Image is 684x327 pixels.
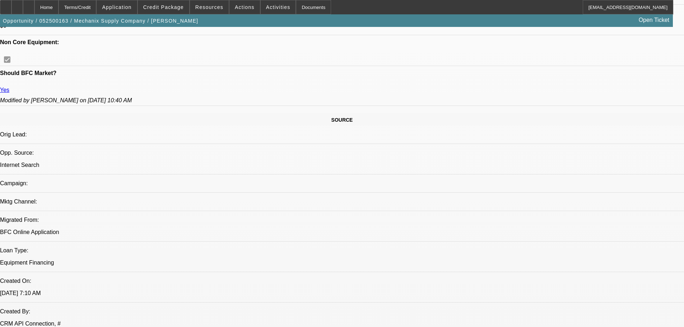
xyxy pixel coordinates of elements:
[331,117,353,123] span: SOURCE
[229,0,260,14] button: Actions
[195,4,223,10] span: Resources
[636,14,672,26] a: Open Ticket
[3,18,198,24] span: Opportunity / 052500163 / Mechanix Supply Company / [PERSON_NAME]
[261,0,296,14] button: Activities
[97,0,137,14] button: Application
[235,4,255,10] span: Actions
[190,0,229,14] button: Resources
[102,4,131,10] span: Application
[143,4,184,10] span: Credit Package
[266,4,290,10] span: Activities
[138,0,189,14] button: Credit Package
